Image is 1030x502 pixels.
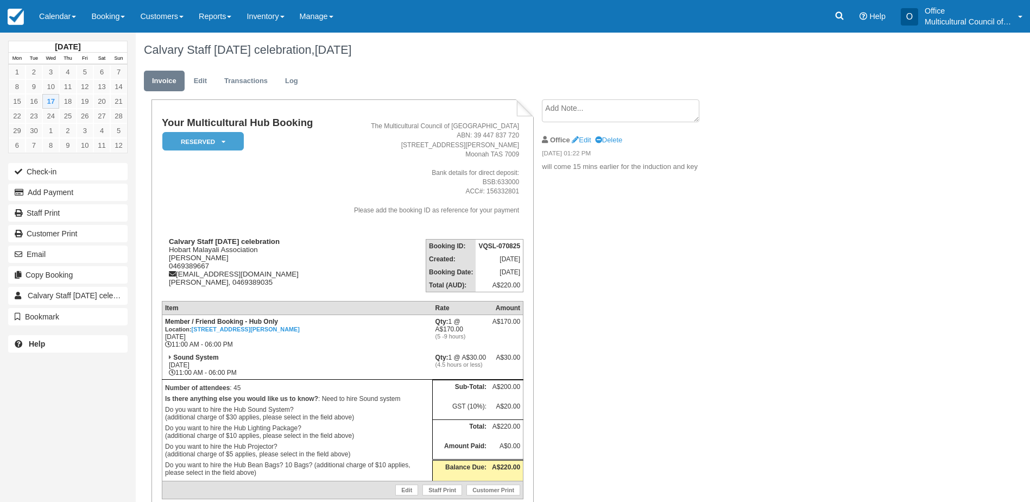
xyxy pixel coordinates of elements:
[77,53,93,65] th: Fri
[26,138,42,153] a: 7
[901,8,918,26] div: O
[26,53,42,65] th: Tue
[550,136,570,144] strong: Office
[542,162,725,172] p: will come 15 mins earlier for the induction and key
[433,315,490,351] td: 1 @ A$170.00
[42,138,59,153] a: 8
[334,122,519,215] address: The Multicultural Council of [GEOGRAPHIC_DATA] ABN: 39 447 837 720 [STREET_ADDRESS][PERSON_NAME] ...
[433,301,490,315] th: Rate
[489,419,523,439] td: A$220.00
[59,65,76,79] a: 4
[42,79,59,94] a: 10
[26,123,42,138] a: 30
[93,138,110,153] a: 11
[93,79,110,94] a: 13
[542,149,725,161] em: [DATE] 01:22 PM
[422,485,462,495] a: Staff Print
[489,400,523,419] td: A$20.00
[26,94,42,109] a: 16
[165,318,300,333] strong: Member / Friend Booking - Hub Only
[489,301,523,315] th: Amount
[925,16,1012,27] p: Multicultural Council of [GEOGRAPHIC_DATA]
[28,291,136,300] span: Calvary Staff [DATE] celebration
[165,441,429,460] p: Do you want to hire the Hub Projector? (additional charge of $5 applies, please select in the fie...
[110,109,127,123] a: 28
[77,79,93,94] a: 12
[77,138,93,153] a: 10
[162,117,330,129] h1: Your Multicultural Hub Booking
[426,253,476,266] th: Created:
[8,9,24,25] img: checkfront-main-nav-mini-logo.png
[8,204,128,222] a: Staff Print
[59,138,76,153] a: 9
[315,43,352,57] span: [DATE]
[165,384,230,392] strong: Number of attendees
[42,53,59,65] th: Wed
[93,123,110,138] a: 4
[433,351,490,380] td: 1 @ A$30.00
[110,79,127,94] a: 14
[26,65,42,79] a: 2
[59,79,76,94] a: 11
[9,109,26,123] a: 22
[59,94,76,109] a: 18
[93,53,110,65] th: Sat
[216,71,276,92] a: Transactions
[925,5,1012,16] p: Office
[42,65,59,79] a: 3
[395,485,418,495] a: Edit
[572,136,591,144] a: Edit
[110,138,127,153] a: 12
[8,246,128,263] button: Email
[144,71,185,92] a: Invoice
[489,380,523,400] td: A$200.00
[55,42,80,51] strong: [DATE]
[8,266,128,284] button: Copy Booking
[59,123,76,138] a: 2
[8,308,128,325] button: Bookmark
[8,335,128,353] a: Help
[9,138,26,153] a: 6
[426,279,476,292] th: Total (AUD):
[8,163,128,180] button: Check-in
[165,382,429,393] p: : 45
[165,460,429,478] p: Do you want to hire the Hub Bean Bags? 10 Bags? (additional charge of $10 applies, please select ...
[165,404,429,423] p: Do you want to hire the Hub Sound System? (additional charge of $30 applies, please select in the...
[165,395,318,403] strong: Is there anything else you would like us to know?
[433,440,490,460] th: Amount Paid:
[165,393,429,404] p: : Need to hire Sound system
[26,79,42,94] a: 9
[26,109,42,123] a: 23
[476,279,523,292] td: A$220.00
[42,109,59,123] a: 24
[93,94,110,109] a: 20
[426,239,476,253] th: Booking ID:
[77,109,93,123] a: 26
[9,53,26,65] th: Mon
[492,318,520,334] div: A$170.00
[492,463,520,471] strong: A$220.00
[169,237,280,246] strong: Calvary Staff [DATE] celebration
[466,485,520,495] a: Customer Print
[433,400,490,419] td: GST (10%):
[77,94,93,109] a: 19
[595,136,622,144] a: Delete
[173,354,218,361] strong: Sound System
[435,361,487,368] em: (4.5 hours or less)
[860,12,867,20] i: Help
[8,225,128,242] a: Customer Print
[186,71,215,92] a: Edit
[42,94,59,109] a: 17
[489,440,523,460] td: A$0.00
[59,109,76,123] a: 25
[162,237,330,286] div: Hobart Malayali Association [PERSON_NAME] 0469389667 [EMAIL_ADDRESS][DOMAIN_NAME] [PERSON_NAME], ...
[93,109,110,123] a: 27
[9,123,26,138] a: 29
[9,79,26,94] a: 8
[869,12,886,21] span: Help
[426,266,476,279] th: Booking Date:
[59,53,76,65] th: Thu
[110,65,127,79] a: 7
[277,71,306,92] a: Log
[9,94,26,109] a: 15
